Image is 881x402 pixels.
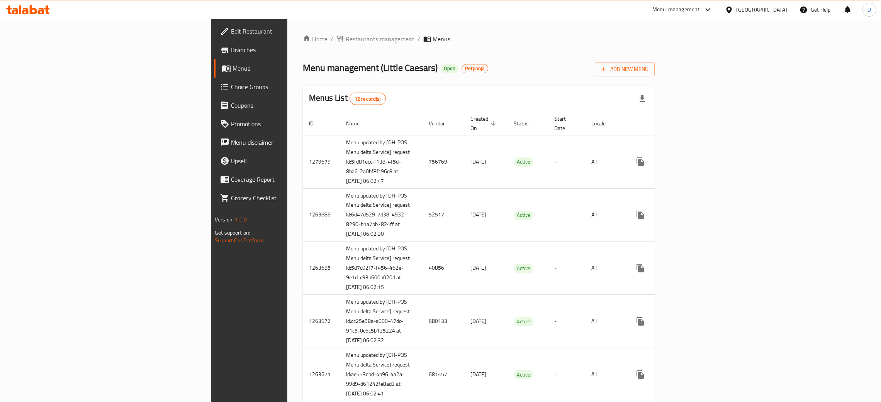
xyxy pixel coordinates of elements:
span: 12 record(s) [350,95,385,103]
span: Active [514,264,533,273]
span: Active [514,157,533,166]
span: Menus [233,64,352,73]
span: 1.0.0 [235,215,247,225]
td: 40856 [423,242,464,295]
span: Name [346,119,370,128]
div: Open [441,64,458,73]
span: [DATE] [470,263,486,273]
span: Active [514,370,533,379]
div: Active [514,157,533,167]
a: Menu disclaimer [214,133,358,152]
th: Actions [625,112,711,135]
span: Start Date [554,114,576,133]
span: [DATE] [470,209,486,220]
div: [GEOGRAPHIC_DATA] [736,5,787,14]
span: Locale [591,119,616,128]
span: Coverage Report [231,175,352,184]
span: Menu disclaimer [231,138,352,147]
span: [DATE] [470,369,486,379]
td: 52517 [423,188,464,242]
h2: Menus List [309,92,385,105]
span: Created On [470,114,498,133]
span: Grocery Checklist [231,193,352,203]
button: Change Status [650,259,668,277]
td: 680133 [423,295,464,348]
button: more [631,152,650,171]
a: Coverage Report [214,170,358,189]
a: Upsell [214,152,358,170]
div: Menu-management [652,5,700,14]
button: more [631,312,650,331]
td: 681457 [423,348,464,401]
a: Menus [214,59,358,78]
td: - [548,348,585,401]
div: Active [514,370,533,379]
td: Menu updated by [DH-POS Menu delta Service] request Id:ae553dbd-4b96-4a2a-99d9-d61242fe8ad3 at [D... [340,348,423,401]
button: Change Status [650,206,668,224]
td: Menu updated by [DH-POS Menu delta Service] request Id:6d47d529-7d38-4932-8290-b1a7bb7824ff at [D... [340,188,423,242]
a: Support.OpsPlatform [215,235,264,245]
a: Promotions [214,115,358,133]
td: All [585,188,625,242]
button: more [631,259,650,277]
span: Add New Menu [601,64,648,74]
span: Restaurants management [346,34,414,44]
span: Choice Groups [231,82,352,91]
td: Menu updated by [DH-POS Menu delta Service] request Id:5fd81ecc-f138-4f5d-8ba6-2a0bf8fc96c8 at [D... [340,135,423,188]
td: Menu updated by [DH-POS Menu delta Service] request Id:5d7c02f7-f456-462e-9e1d-c93b600b020d at [D... [340,242,423,295]
div: Active [514,317,533,326]
span: Coupons [231,101,352,110]
a: Coupons [214,96,358,115]
span: Branches [231,45,352,54]
a: Edit Restaurant [214,22,358,41]
span: Vendor [429,119,455,128]
span: Menu management ( Little Caesars ) [303,59,438,76]
div: Total records count [350,93,386,105]
span: Menus [433,34,450,44]
td: - [548,242,585,295]
span: Edit Restaurant [231,27,352,36]
button: more [631,206,650,224]
button: Add New Menu [595,62,655,76]
td: All [585,242,625,295]
td: - [548,295,585,348]
td: All [585,348,625,401]
a: Grocery Checklist [214,189,358,207]
td: 756769 [423,135,464,188]
span: [DATE] [470,157,486,167]
a: Restaurants management [336,34,414,44]
span: Open [441,65,458,72]
button: Change Status [650,152,668,171]
td: Menu updated by [DH-POS Menu delta Service] request Id:cc25e58a-a000-47dc-91c5-0c6c5b135224 at [D... [340,295,423,348]
td: - [548,188,585,242]
span: [DATE] [470,316,486,326]
td: All [585,295,625,348]
span: Petpooja [462,65,488,72]
span: Status [514,119,539,128]
button: Change Status [650,312,668,331]
span: D [867,5,871,14]
div: Export file [633,90,652,108]
span: Active [514,317,533,326]
span: Version: [215,215,234,225]
span: Active [514,211,533,220]
span: Get support on: [215,228,250,238]
a: Branches [214,41,358,59]
td: All [585,135,625,188]
span: Upsell [231,156,352,166]
a: Choice Groups [214,78,358,96]
td: - [548,135,585,188]
span: ID [309,119,324,128]
li: / [418,34,420,44]
span: Promotions [231,119,352,128]
nav: breadcrumb [303,34,655,44]
button: Change Status [650,365,668,384]
button: more [631,365,650,384]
